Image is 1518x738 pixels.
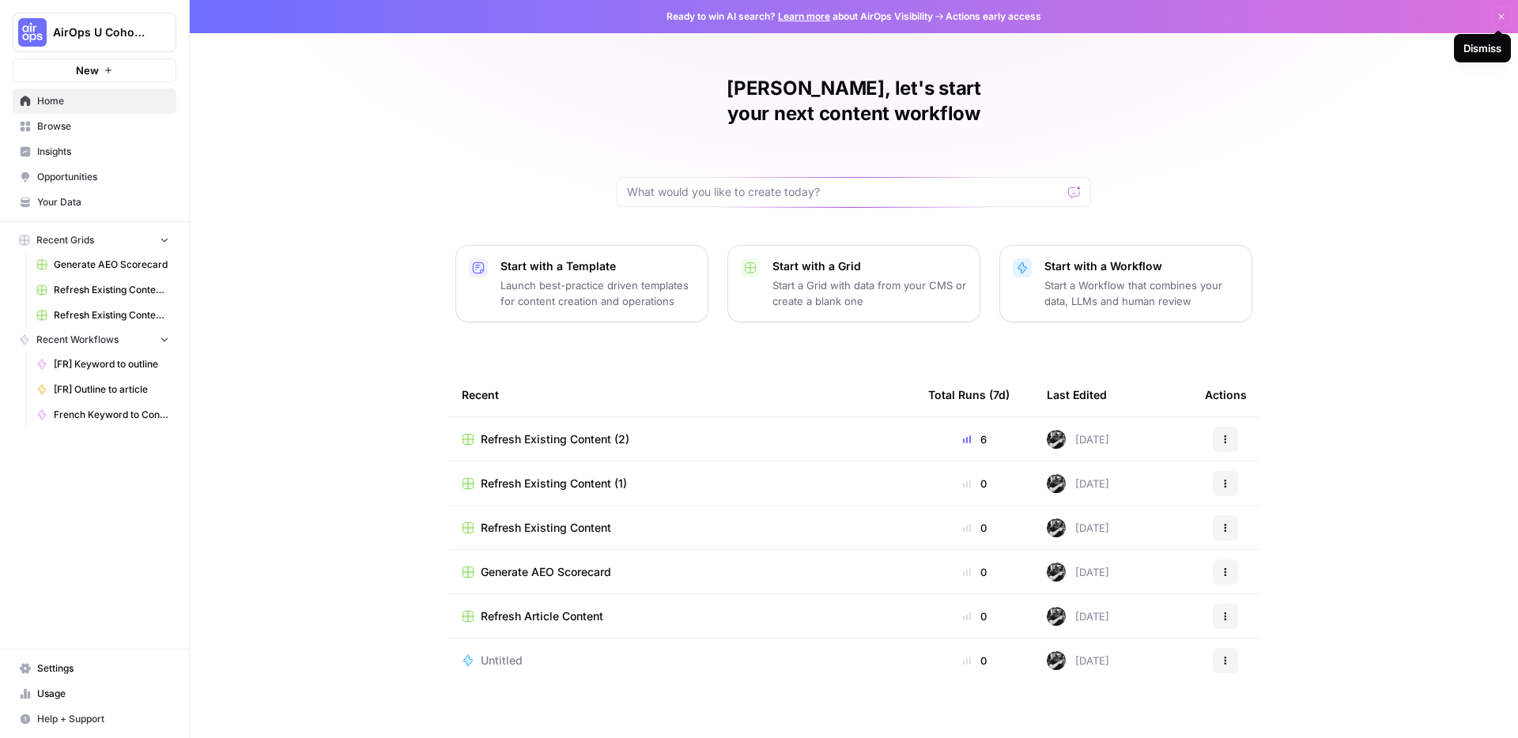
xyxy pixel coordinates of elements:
input: What would you like to create today? [627,184,1062,200]
span: Insights [37,145,169,159]
span: French Keyword to Content Brief [54,408,169,422]
div: 0 [928,608,1021,624]
span: Usage [37,687,169,701]
div: [DATE] [1047,518,1109,537]
span: Generate AEO Scorecard [54,258,169,272]
p: Start a Grid with data from your CMS or create a blank one [772,277,967,309]
span: Browse [37,119,169,134]
span: [FR] Outline to article [54,382,169,397]
span: Help + Support [37,712,169,726]
button: Start with a WorkflowStart a Workflow that combines your data, LLMs and human review [999,245,1252,322]
a: Opportunities [13,164,176,190]
span: Recent Workflows [36,333,119,347]
span: Actions early access [946,9,1041,24]
button: New [13,58,176,82]
a: Refresh Existing Content (2) [29,303,176,328]
div: 6 [928,431,1021,447]
span: Refresh Existing Content (2) [481,431,629,447]
a: Settings [13,656,176,681]
p: Start with a Grid [772,258,967,274]
button: Start with a GridStart a Grid with data from your CMS or create a blank one [727,245,980,322]
p: Launch best-practice driven templates for content creation and operations [500,277,695,309]
img: hconkvbjdji72pesh2mrtxe9pze5 [1047,518,1066,537]
a: Refresh Existing Content (2) [462,431,903,447]
div: 0 [928,653,1021,668]
span: Recent Grids [36,233,94,247]
span: Home [37,94,169,108]
button: Help + Support [13,706,176,732]
span: Ready to win AI search? about AirOps Visibility [666,9,933,24]
span: Untitled [481,653,523,668]
div: [DATE] [1047,607,1109,626]
a: Refresh Existing Content (1) [462,476,903,491]
span: Refresh Existing Content (1) [54,283,169,297]
a: [FR] Keyword to outline [29,352,176,377]
p: Start with a Template [500,258,695,274]
img: hconkvbjdji72pesh2mrtxe9pze5 [1047,607,1066,626]
div: 0 [928,476,1021,491]
span: AirOps U Cohort 1 [53,24,149,40]
a: Refresh Existing Content (1) [29,277,176,303]
span: Refresh Article Content [481,608,603,624]
span: Refresh Existing Content (2) [54,308,169,322]
a: [FR] Outline to article [29,377,176,402]
div: Recent [462,373,903,416]
div: Dismiss [1463,40,1501,56]
a: Untitled [462,653,903,668]
span: New [76,62,99,78]
button: Start with a TemplateLaunch best-practice driven templates for content creation and operations [455,245,708,322]
h1: [PERSON_NAME], let's start your next content workflow [617,76,1091,126]
a: Browse [13,114,176,139]
a: Refresh Existing Content [462,520,903,536]
a: Generate AEO Scorecard [29,252,176,277]
span: [FR] Keyword to outline [54,357,169,371]
div: 0 [928,564,1021,580]
div: [DATE] [1047,430,1109,449]
p: Start a Workflow that combines your data, LLMs and human review [1044,277,1239,309]
button: Recent Grids [13,228,176,252]
a: Usage [13,681,176,706]
div: [DATE] [1047,563,1109,582]
a: Home [13,88,176,114]
div: [DATE] [1047,651,1109,670]
div: Actions [1205,373,1247,416]
div: Total Runs (7d) [928,373,1010,416]
button: Recent Workflows [13,328,176,352]
span: Refresh Existing Content [481,520,611,536]
div: Last Edited [1047,373,1107,416]
a: Your Data [13,190,176,215]
span: Settings [37,661,169,676]
p: Start with a Workflow [1044,258,1239,274]
a: Generate AEO Scorecard [462,564,903,580]
a: Learn more [778,10,830,22]
button: Workspace: AirOps U Cohort 1 [13,13,176,52]
img: hconkvbjdji72pesh2mrtxe9pze5 [1047,651,1066,670]
div: 0 [928,520,1021,536]
img: hconkvbjdji72pesh2mrtxe9pze5 [1047,474,1066,493]
a: French Keyword to Content Brief [29,402,176,427]
span: Your Data [37,195,169,209]
a: Insights [13,139,176,164]
a: Refresh Article Content [462,608,903,624]
span: Generate AEO Scorecard [481,564,611,580]
span: Refresh Existing Content (1) [481,476,627,491]
span: Opportunities [37,170,169,184]
img: hconkvbjdji72pesh2mrtxe9pze5 [1047,563,1066,582]
img: hconkvbjdji72pesh2mrtxe9pze5 [1047,430,1066,449]
img: AirOps U Cohort 1 Logo [18,18,47,47]
div: [DATE] [1047,474,1109,493]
